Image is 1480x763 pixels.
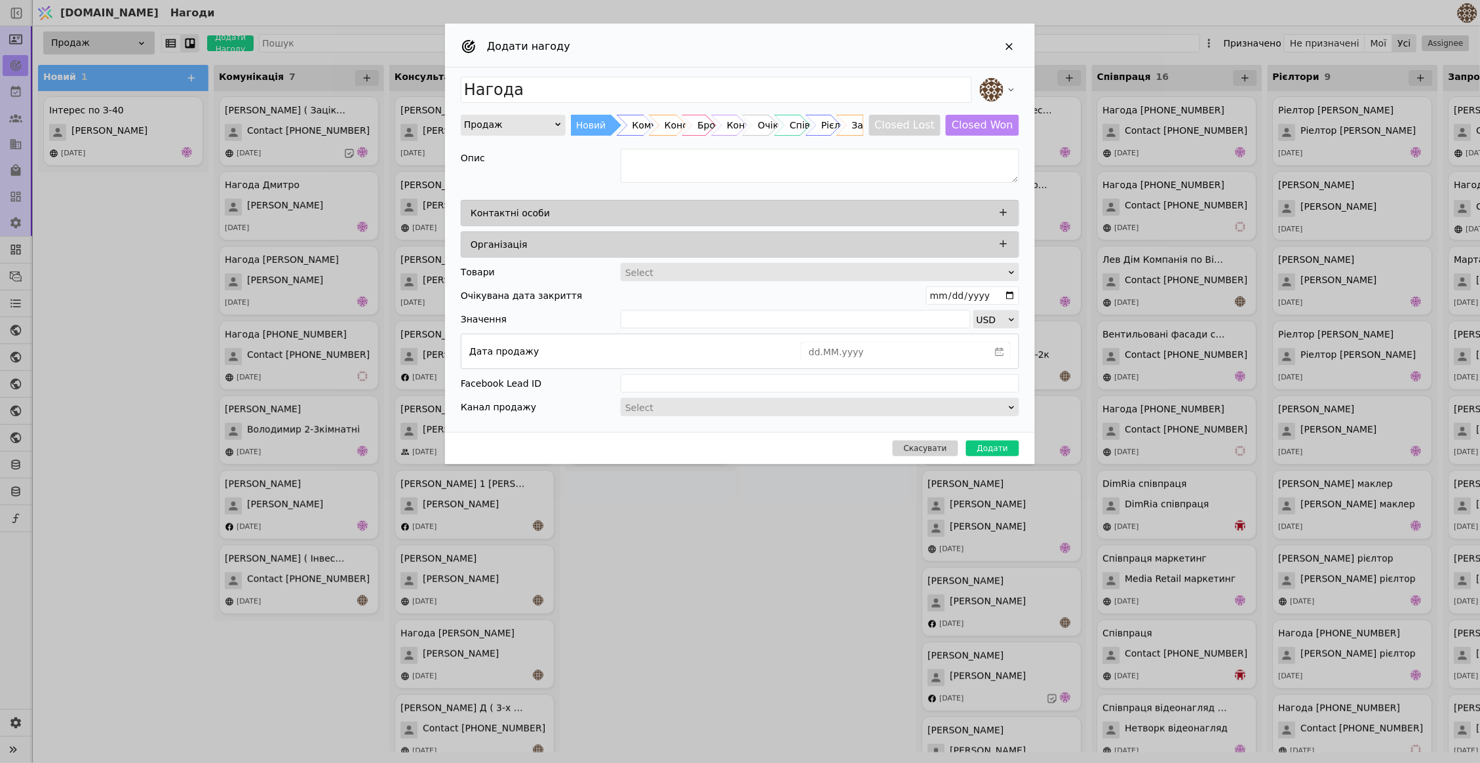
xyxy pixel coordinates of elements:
button: Скасувати [893,440,958,456]
div: Комунікація [633,115,691,136]
div: Facebook Lead ID [461,374,541,393]
div: Опис [461,149,621,167]
div: Дата продажу [469,342,539,361]
input: dd.MM.yyyy [802,343,989,361]
div: Канал продажу [461,398,536,416]
h2: Додати нагоду [487,39,570,54]
p: Контактні особи [471,206,550,220]
input: Ім'я [461,77,972,103]
div: Товари [461,263,495,281]
svg: calender simple [995,347,1004,357]
div: Рієлтори [821,115,863,136]
div: Продаж [464,115,554,134]
p: Організація [471,238,528,252]
div: Очікування [758,115,812,136]
button: Додати [966,440,1019,456]
div: Бронь [697,115,726,136]
div: Консультація [665,115,730,136]
div: USD [977,311,1007,329]
img: an [980,78,1003,102]
button: Closed Lost [869,115,941,136]
div: Очікувана дата закриття [461,286,583,305]
div: Add Opportunity [445,24,1035,464]
div: Новий [576,115,606,136]
span: Значення [461,310,507,328]
div: Співпраця [790,115,840,136]
div: Запрошення [852,115,912,136]
button: Closed Won [946,115,1019,136]
div: Контракт [727,115,773,136]
div: Select [625,399,1006,417]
